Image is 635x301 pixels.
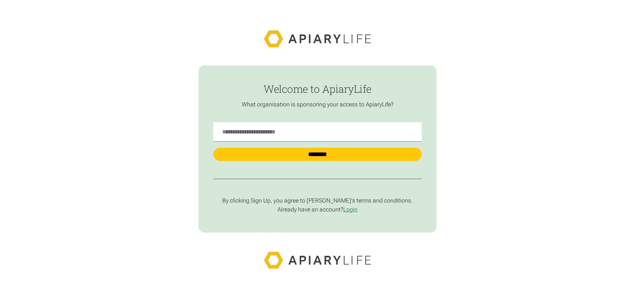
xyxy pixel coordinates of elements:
a: Login [343,206,358,213]
p: Already have an account? [213,206,422,213]
form: find-employer [198,65,437,233]
p: By clicking Sign Up, you agree to [PERSON_NAME]’s terms and conditions. [213,197,422,205]
p: What organisation is sponsoring your access to ApiaryLife? [213,101,422,108]
h1: Welcome to ApiaryLife [213,83,422,95]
